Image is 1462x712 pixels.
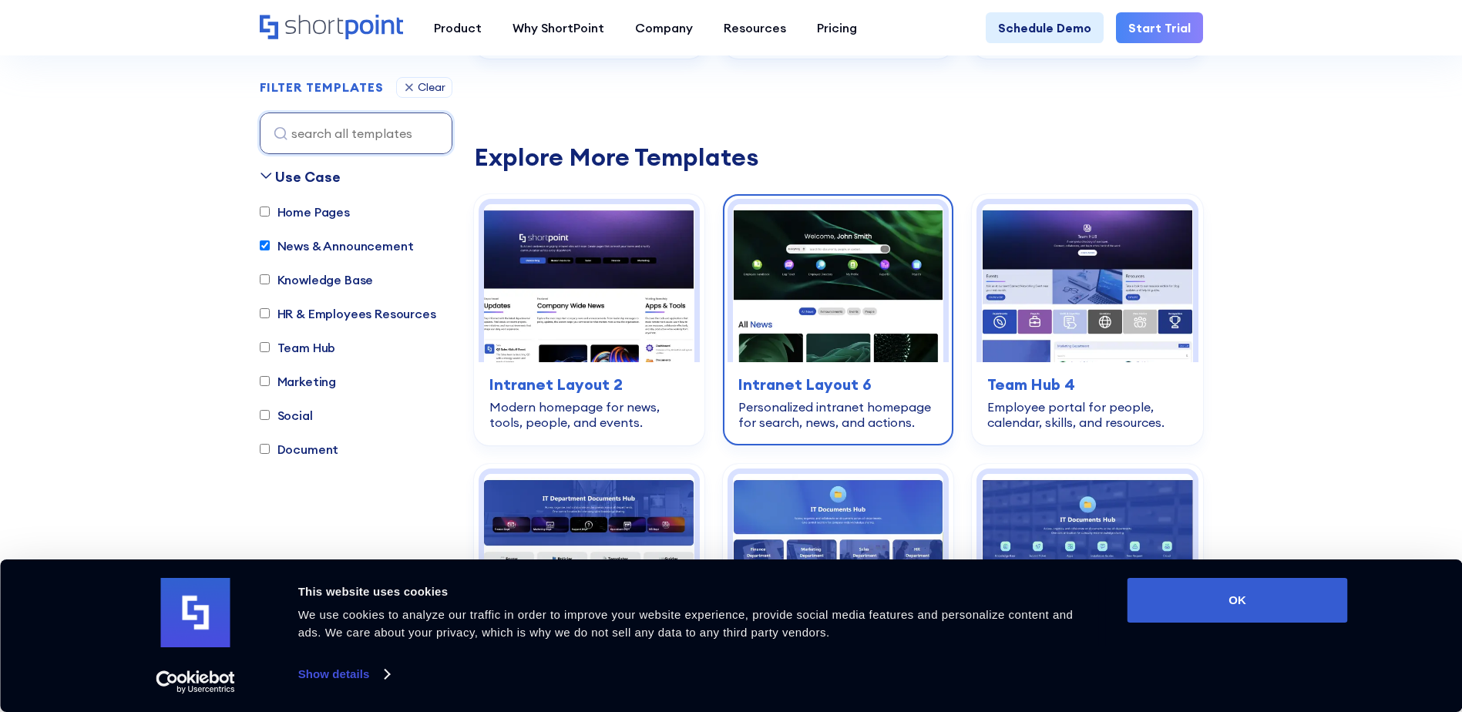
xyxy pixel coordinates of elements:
a: Pricing [802,12,872,43]
input: Marketing [260,377,270,387]
h3: Intranet Layout 2 [489,373,689,396]
label: Team Hub [260,338,336,357]
label: Marketing [260,372,337,391]
div: Why ShortPoint [513,18,604,37]
div: Personalized intranet homepage for search, news, and actions. [738,399,938,430]
img: Documents 1 – SharePoint Document Library Template: Faster document findability with search, filt... [484,474,694,632]
input: Home Pages [260,207,270,217]
label: Social [260,406,313,425]
img: logo [161,578,230,647]
label: News & Announcement [260,237,414,255]
input: News & Announcement [260,241,270,251]
h3: Intranet Layout 6 [738,373,938,396]
a: Schedule Demo [986,12,1104,43]
div: Clear [418,82,445,93]
div: Pricing [817,18,857,37]
input: Document [260,445,270,455]
div: Modern homepage for news, tools, people, and events. [489,399,689,430]
a: Resources [708,12,802,43]
label: Document [260,440,339,458]
div: FILTER TEMPLATES [260,82,384,94]
span: We use cookies to analyze our traffic in order to improve your website experience, provide social... [298,608,1074,639]
input: search all templates [260,113,452,154]
input: Social [260,411,270,421]
div: Employee portal for people, calendar, skills, and resources. [987,399,1187,430]
img: Intranet Layout 2 – SharePoint Homepage Design: Modern homepage for news, tools, people, and events. [484,204,694,362]
h3: Team Hub 4 [987,373,1187,396]
div: Explore More Templates [474,145,1203,170]
img: Intranet Layout 6 – SharePoint Homepage Design: Personalized intranet homepage for search, news, ... [733,204,943,362]
a: Intranet Layout 2 – SharePoint Homepage Design: Modern homepage for news, tools, people, and even... [474,194,704,445]
a: Intranet Layout 6 – SharePoint Homepage Design: Personalized intranet homepage for search, news, ... [723,194,953,445]
div: Resources [724,18,786,37]
img: Team Hub 4 – SharePoint Employee Portal Template: Employee portal for people, calendar, skills, a... [982,204,1192,362]
a: Company [620,12,708,43]
div: Product [434,18,482,37]
div: Use Case [275,166,341,187]
a: Start Trial [1116,12,1203,43]
div: Company [635,18,693,37]
div: This website uses cookies [298,583,1093,601]
input: HR & Employees Resources [260,309,270,319]
label: HR & Employees Resources [260,304,436,323]
a: Home [260,15,403,41]
img: Documents 2 – Document Management Template: Central document hub with alerts, search, and actions. [733,474,943,632]
a: Why ShortPoint [497,12,620,43]
input: Knowledge Base [260,275,270,285]
label: Knowledge Base [260,270,374,289]
a: Product [418,12,497,43]
a: Usercentrics Cookiebot - opens in a new window [128,670,263,694]
label: Home Pages [260,203,350,221]
a: Team Hub 4 – SharePoint Employee Portal Template: Employee portal for people, calendar, skills, a... [972,194,1202,445]
a: Show details [298,663,389,686]
input: Team Hub [260,343,270,353]
button: OK [1128,578,1348,623]
img: Documents 3 – Document Management System Template: All-in-one system for documents, updates, and ... [982,474,1192,632]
